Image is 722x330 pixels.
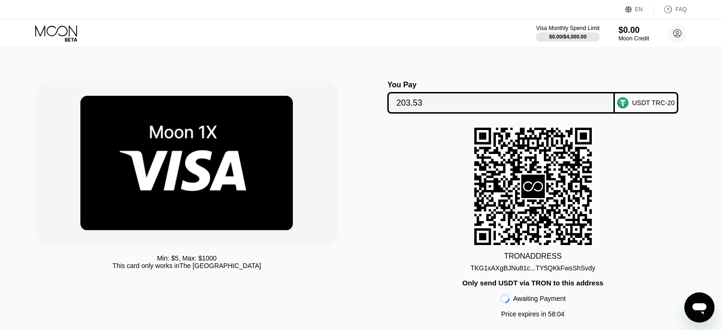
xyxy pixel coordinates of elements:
div: You PayUSDT TRC-20 [370,81,695,114]
div: Only send USDT via TRON to this address [463,279,604,287]
div: Moon Credit [619,35,649,42]
div: Awaiting Payment [513,295,566,302]
div: Visa Monthly Spend Limit [536,25,599,31]
div: EN [635,6,643,13]
div: USDT TRC-20 [632,99,675,107]
div: FAQ [675,6,687,13]
div: Min: $ 5 , Max: $ 1000 [157,254,217,262]
div: $0.00 [619,25,649,35]
div: You Pay [387,81,615,89]
div: TRON ADDRESS [504,252,562,261]
div: $0.00 / $4,000.00 [549,34,587,39]
div: Price expires in [501,310,565,318]
div: EN [625,5,654,14]
div: Visa Monthly Spend Limit$0.00/$4,000.00 [536,25,599,42]
div: TKG1xAXgBJNu81c...TY5QKkFwsShSvdy [471,261,595,272]
div: $0.00Moon Credit [619,25,649,42]
span: 58 : 04 [548,310,565,318]
div: This card only works in The [GEOGRAPHIC_DATA] [112,262,261,269]
div: TKG1xAXgBJNu81c...TY5QKkFwsShSvdy [471,264,595,272]
iframe: Кнопка, открывающая окно обмена сообщениями; идет разговор [684,292,714,322]
div: FAQ [654,5,687,14]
